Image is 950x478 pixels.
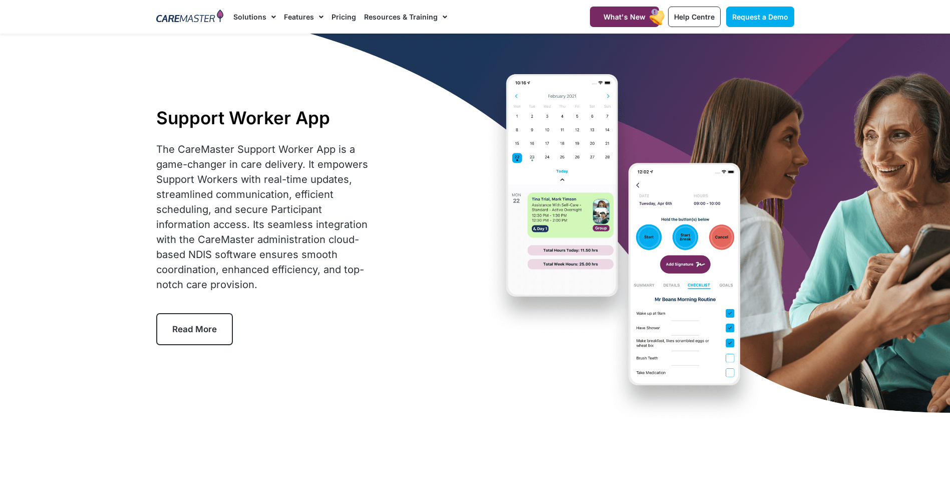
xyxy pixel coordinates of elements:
[668,7,721,27] a: Help Centre
[156,313,233,345] a: Read More
[674,13,715,21] span: Help Centre
[726,7,794,27] a: Request a Demo
[603,13,646,21] span: What's New
[732,13,788,21] span: Request a Demo
[172,324,217,334] span: Read More
[156,10,224,25] img: CareMaster Logo
[156,142,373,292] div: The CareMaster Support Worker App is a game-changer in care delivery. It empowers Support Workers...
[590,7,659,27] a: What's New
[156,107,373,128] h1: Support Worker App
